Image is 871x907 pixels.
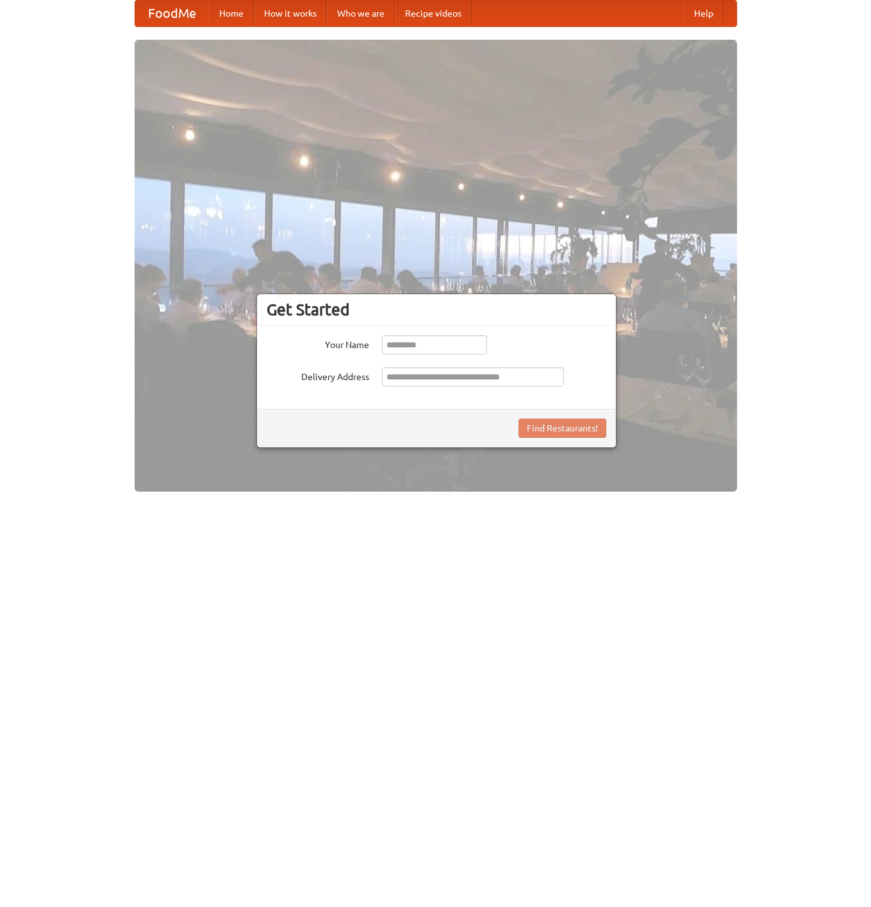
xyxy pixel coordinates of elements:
[135,1,209,26] a: FoodMe
[684,1,724,26] a: Help
[267,335,369,351] label: Your Name
[267,300,606,319] h3: Get Started
[267,367,369,383] label: Delivery Address
[209,1,254,26] a: Home
[518,419,606,438] button: Find Restaurants!
[327,1,395,26] a: Who we are
[254,1,327,26] a: How it works
[395,1,472,26] a: Recipe videos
